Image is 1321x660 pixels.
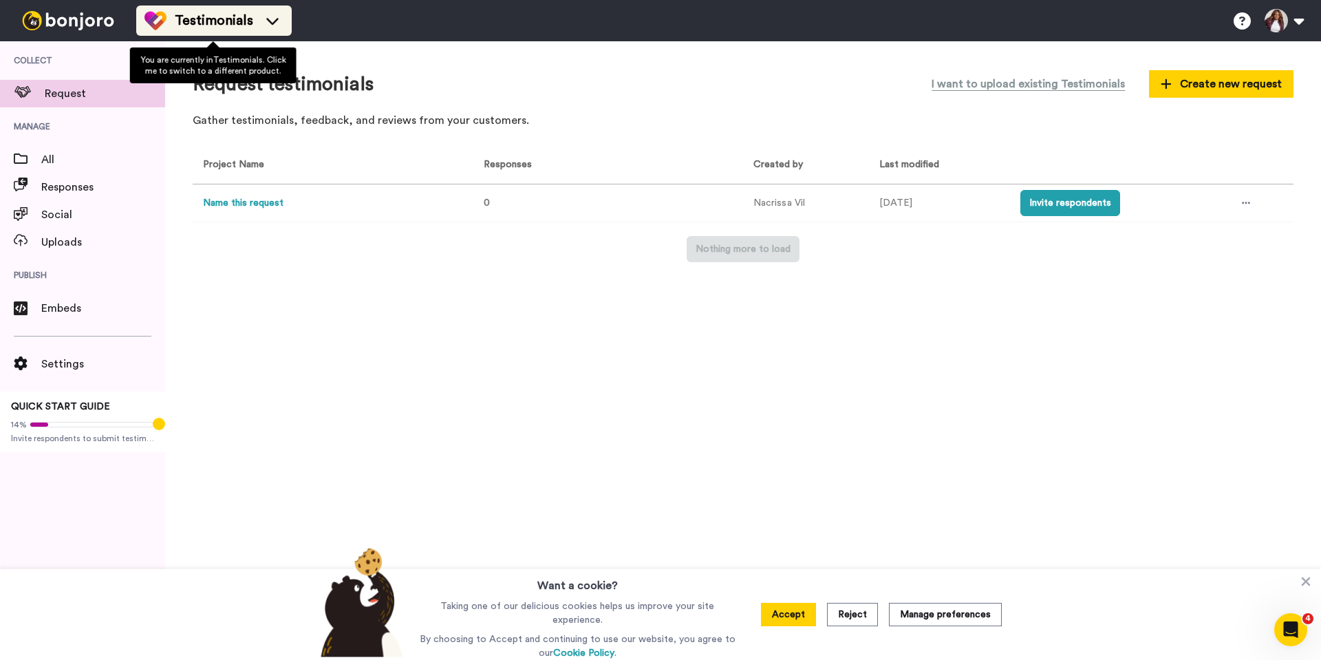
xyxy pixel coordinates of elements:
[41,300,165,317] span: Embeds
[869,184,1010,222] td: [DATE]
[743,184,869,222] td: Nacrissa Vil
[827,603,878,626] button: Reject
[41,234,165,251] span: Uploads
[743,147,869,184] th: Created by
[1020,190,1120,216] button: Invite respondents
[416,632,739,660] p: By choosing to Accept and continuing to use our website, you agree to our .
[478,160,532,169] span: Responses
[11,433,154,444] span: Invite respondents to submit testimonials
[41,356,165,372] span: Settings
[45,85,165,102] span: Request
[416,599,739,627] p: Taking one of our delicious cookies helps us improve your site experience.
[17,11,120,30] img: bj-logo-header-white.svg
[193,74,374,95] h1: Request testimonials
[193,113,1293,129] p: Gather testimonials, feedback, and reviews from your customers.
[869,147,1010,184] th: Last modified
[553,648,614,658] a: Cookie Policy
[41,179,165,195] span: Responses
[484,198,490,208] span: 0
[687,236,799,262] button: Nothing more to load
[193,147,468,184] th: Project Name
[932,76,1125,92] span: I want to upload existing Testimonials
[140,56,286,75] span: You are currently in Testimonials . Click me to switch to a different product.
[889,603,1002,626] button: Manage preferences
[308,547,410,657] img: bear-with-cookie.png
[1274,613,1307,646] iframe: Intercom live chat
[144,10,167,32] img: tm-color.svg
[1161,76,1282,92] span: Create new request
[761,603,816,626] button: Accept
[153,418,165,430] div: Tooltip anchor
[175,11,253,30] span: Testimonials
[537,569,618,594] h3: Want a cookie?
[11,402,110,412] span: QUICK START GUIDE
[41,151,165,168] span: All
[1149,70,1293,98] button: Create new request
[921,69,1135,99] button: I want to upload existing Testimonials
[203,196,283,211] button: Name this request
[41,206,165,223] span: Social
[11,419,27,430] span: 14%
[1302,613,1313,624] span: 4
